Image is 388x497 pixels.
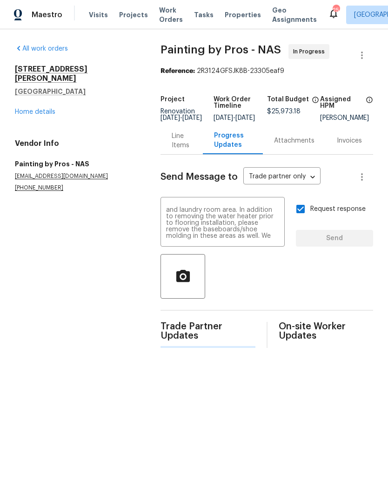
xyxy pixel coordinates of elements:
[337,136,362,145] div: Invoices
[161,322,255,340] span: Trade Partner Updates
[161,108,202,121] span: Renovation
[161,96,185,103] h5: Project
[182,115,202,121] span: [DATE]
[15,109,55,115] a: Home details
[272,6,317,24] span: Geo Assignments
[161,66,373,76] div: 2R3124GFSJK8B-23305eaf9
[119,10,148,20] span: Projects
[166,207,279,239] textarea: Good morning! Heads up that the flooring installer confirmed that they will be removing all floor...
[214,96,267,109] h5: Work Order Timeline
[89,10,108,20] span: Visits
[161,68,195,74] b: Reference:
[161,172,238,182] span: Send Message to
[172,131,192,150] div: Line Items
[214,115,233,121] span: [DATE]
[267,96,309,103] h5: Total Budget
[366,96,373,115] span: The hpm assigned to this work order.
[32,10,62,20] span: Maestro
[312,96,319,108] span: The total cost of line items that have been proposed by Opendoor. This sum includes line items th...
[235,115,255,121] span: [DATE]
[320,96,363,109] h5: Assigned HPM
[161,115,180,121] span: [DATE]
[274,136,314,145] div: Attachments
[15,139,138,148] h4: Vendor Info
[293,47,328,56] span: In Progress
[243,170,321,185] div: Trade partner only
[267,108,301,115] span: $25,973.18
[320,115,373,121] div: [PERSON_NAME]
[225,10,261,20] span: Properties
[15,159,138,169] h5: Painting by Pros - NAS
[279,322,373,340] span: On-site Worker Updates
[214,131,252,150] div: Progress Updates
[161,44,281,55] span: Painting by Pros - NAS
[310,204,366,214] span: Request response
[333,6,339,15] div: 25
[159,6,183,24] span: Work Orders
[161,115,202,121] span: -
[214,115,255,121] span: -
[194,12,214,18] span: Tasks
[15,46,68,52] a: All work orders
